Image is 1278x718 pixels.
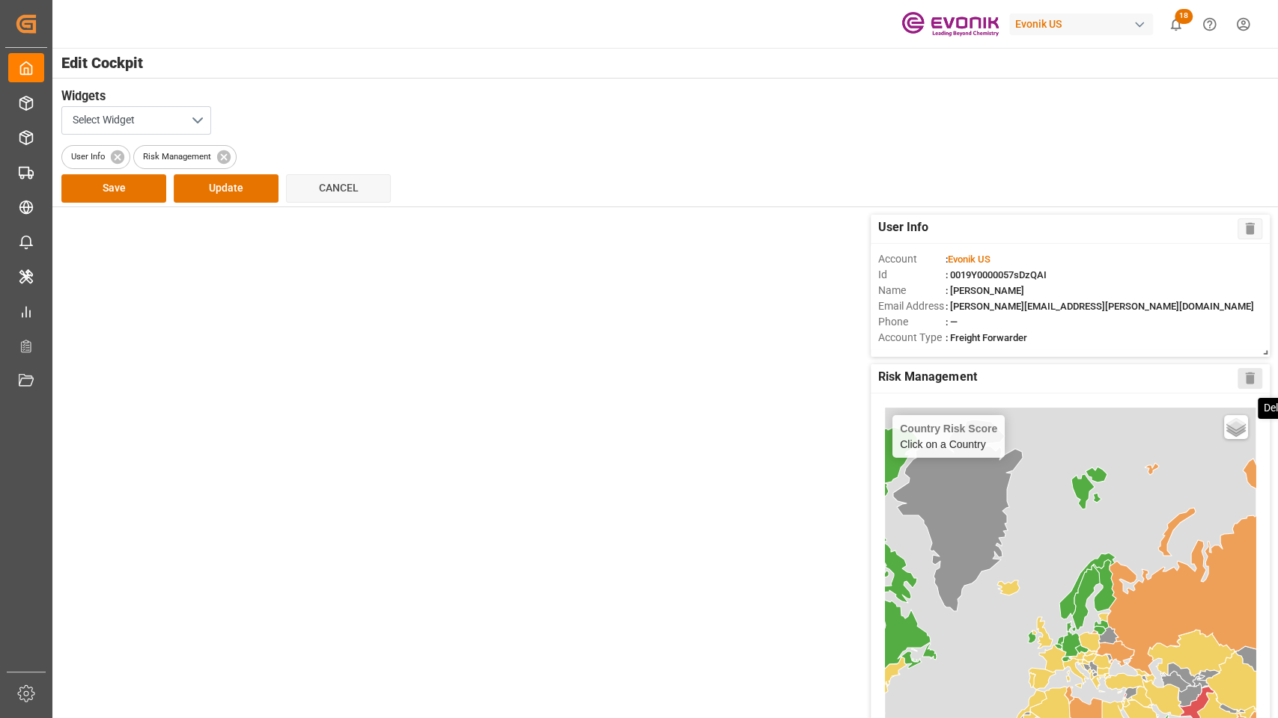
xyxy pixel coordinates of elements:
span: Edit Cockpit [61,52,1267,74]
div: Evonik US [1009,13,1153,35]
h3: Widgets [61,88,1251,106]
button: Evonik US [1009,10,1159,38]
button: open menu [61,106,211,135]
span: Risk Management [878,368,976,389]
span: Risk Management [134,150,220,163]
div: Risk Management [133,145,237,169]
img: Evonik-brand-mark-Deep-Purple-RGB.jpeg_1700498283.jpeg [901,11,999,37]
span: User Info [878,218,928,239]
span: 18 [1175,9,1193,24]
button: Cancel [286,174,391,203]
div: User Info [61,145,130,169]
button: Update [174,174,279,203]
button: Help Center [1193,7,1226,41]
span: User Info [62,150,114,163]
span: Select Widget [73,112,135,128]
button: Save [61,174,166,203]
button: show 18 new notifications [1159,7,1193,41]
span: Cancel [319,182,359,194]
